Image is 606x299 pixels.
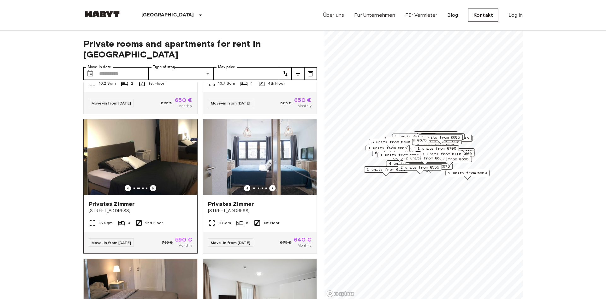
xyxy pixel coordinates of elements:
[429,148,475,158] div: Map marker
[264,220,279,226] span: 1st Floor
[208,208,312,214] span: [STREET_ADDRESS]
[88,64,111,70] label: Move-in date
[150,185,156,191] button: Previous image
[141,11,194,19] p: [GEOGRAPHIC_DATA]
[175,97,192,103] span: 650 €
[89,200,134,208] span: Privates Zimmer
[208,200,254,208] span: Privates Zimmer
[430,156,468,162] span: 1 units from €665
[367,167,405,172] span: 1 units from €700
[386,160,430,170] div: Map marker
[405,11,437,19] a: Für Vermieter
[178,242,192,248] span: Monthly
[423,134,462,139] span: 1 units from €615
[268,81,285,86] span: 4th Floor
[218,81,235,86] span: 16.7 Sqm
[298,242,312,248] span: Monthly
[415,145,459,155] div: Map marker
[417,132,455,137] span: 1 units from €650
[392,134,436,143] div: Map marker
[365,145,410,155] div: Map marker
[420,133,465,143] div: Map marker
[178,103,192,109] span: Monthly
[430,135,469,141] span: 2 units from €545
[388,137,426,143] span: 1 units from €675
[292,67,304,80] button: tune
[211,101,250,105] span: Move-in from [DATE]
[125,185,131,191] button: Previous image
[84,67,97,80] button: Choose date
[423,151,461,157] span: 1 units from €710
[148,81,164,86] span: 1st Floor
[419,134,463,144] div: Map marker
[131,81,133,86] span: 2
[323,11,344,19] a: Über uns
[83,119,198,254] a: Marketing picture of unit DE-04-027-001-01HFMarketing picture of unit DE-04-027-001-01HFPrevious ...
[99,81,116,86] span: 16.2 Sqm
[403,155,447,165] div: Map marker
[411,164,450,169] span: 2 units from €675
[508,11,523,19] a: Log in
[364,166,408,176] div: Map marker
[414,142,458,152] div: Map marker
[250,81,253,86] span: 4
[385,137,429,147] div: Map marker
[371,139,410,145] span: 3 units from €700
[326,290,354,297] a: Mapbox logo
[280,100,292,106] span: 685 €
[468,9,498,22] a: Kontakt
[211,240,250,245] span: Move-in from [DATE]
[218,64,235,70] label: Max price
[354,11,395,19] a: Für Unternehmen
[418,146,456,151] span: 1 units from €700
[89,208,192,214] span: [STREET_ADDRESS]
[203,119,317,195] img: Marketing picture of unit DE-04-042-001-02HF
[427,156,471,166] div: Map marker
[87,119,201,195] img: Marketing picture of unit DE-04-027-001-01HF
[368,145,407,151] span: 1 units from €665
[448,170,487,176] span: 2 units from €650
[218,220,231,226] span: 11 Sqm
[369,139,413,149] div: Map marker
[92,240,131,245] span: Move-in from [DATE]
[445,170,490,180] div: Map marker
[398,164,442,174] div: Map marker
[298,103,312,109] span: Monthly
[99,220,113,226] span: 18 Sqm
[420,151,464,161] div: Map marker
[294,97,312,103] span: 650 €
[92,101,131,105] span: Move-in from [DATE]
[401,164,439,170] span: 2 units from €555
[304,67,317,80] button: tune
[83,38,317,60] span: Private rooms and apartments for rent in [GEOGRAPHIC_DATA]
[128,220,130,226] span: 3
[421,135,460,140] span: 2 units from €685
[269,185,276,191] button: Previous image
[406,155,444,161] span: 2 units from €690
[431,149,472,154] span: 9 units from €1020
[377,152,422,162] div: Map marker
[447,11,458,19] a: Blog
[414,131,458,141] div: Map marker
[431,151,472,157] span: 13 units from €600
[203,119,317,254] a: Marketing picture of unit DE-04-042-001-02HFPrevious imagePrevious imagePrivates Zimmer[STREET_AD...
[153,64,175,70] label: Type of stay
[380,152,419,158] span: 1 units from €665
[175,237,192,242] span: 590 €
[395,134,433,140] span: 1 units from €685
[279,67,292,80] button: tune
[246,220,248,226] span: 5
[161,100,172,106] span: 685 €
[294,237,312,242] span: 640 €
[145,220,163,226] span: 2nd Floor
[244,185,250,191] button: Previous image
[428,151,475,160] div: Map marker
[280,240,291,245] span: 675 €
[389,161,427,166] span: 4 units from €600
[83,11,121,17] img: Habyt
[162,240,173,245] span: 735 €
